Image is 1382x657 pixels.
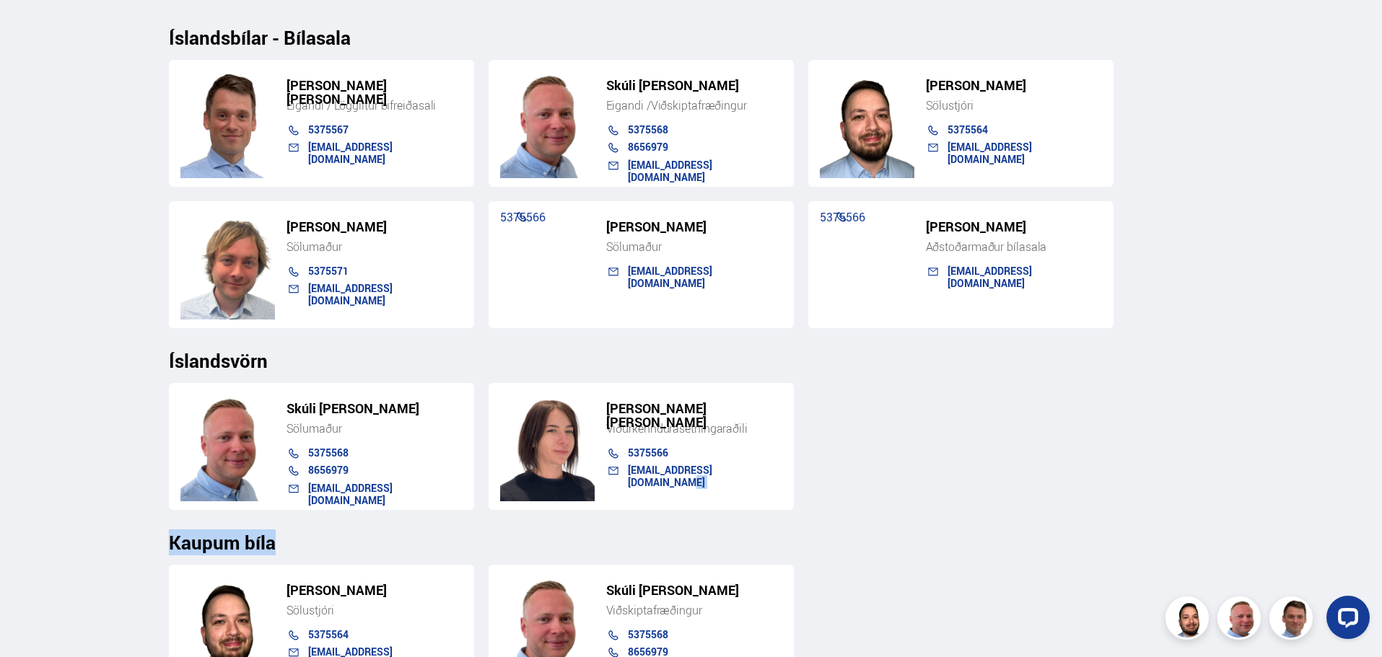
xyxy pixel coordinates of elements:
[308,463,349,477] a: 8656979
[1315,590,1376,651] iframe: LiveChat chat widget
[169,532,1214,553] h3: Kaupum bíla
[606,98,782,113] div: Eigandi /
[287,220,463,234] h5: [PERSON_NAME]
[180,392,275,501] img: m7PZdWzYfFvz2vuk.png
[180,69,275,178] img: FbJEzSuNWCJXmdc-.webp
[1168,599,1211,642] img: nhp88E3Fdnt1Opn2.png
[628,158,712,183] a: [EMAIL_ADDRESS][DOMAIN_NAME]
[287,603,463,617] div: Sölustjóri
[308,446,349,459] a: 5375568
[948,123,988,136] a: 5375564
[926,220,1102,234] h5: [PERSON_NAME]
[169,350,1214,371] h3: Íslandsvörn
[308,481,393,506] a: [EMAIL_ADDRESS][DOMAIN_NAME]
[308,140,393,165] a: [EMAIL_ADDRESS][DOMAIN_NAME]
[287,98,463,113] div: Eigandi / Löggiltur bifreiðasali
[1220,599,1263,642] img: siFngHWaQ9KaOqBr.png
[673,420,748,436] span: ásetningaraðili
[500,209,546,225] a: 5375566
[606,602,702,618] span: Viðskiptafræðingur
[500,392,595,501] img: TiAwD7vhpwHUHg8j.png
[606,583,782,597] h5: Skúli [PERSON_NAME]
[628,123,668,136] a: 5375568
[926,79,1102,92] h5: [PERSON_NAME]
[820,69,914,178] img: nhp88E3Fdnt1Opn2.png
[606,220,782,234] h5: [PERSON_NAME]
[308,123,349,136] a: 5375567
[606,421,782,436] div: Viðurkenndur
[926,239,1102,254] div: Aðstoðarmaður bílasala
[820,209,865,225] a: 5375566
[500,69,595,178] img: siFngHWaQ9KaOqBr.png
[628,140,668,154] a: 8656979
[926,98,1102,113] div: Sölustjóri
[1272,599,1315,642] img: FbJEzSuNWCJXmdc-.webp
[948,140,1032,165] a: [EMAIL_ADDRESS][DOMAIN_NAME]
[308,264,349,278] a: 5375571
[628,627,668,641] a: 5375568
[308,627,349,641] a: 5375564
[308,281,393,307] a: [EMAIL_ADDRESS][DOMAIN_NAME]
[287,79,463,106] h5: [PERSON_NAME] [PERSON_NAME]
[606,402,782,429] h5: [PERSON_NAME] [PERSON_NAME]
[606,79,782,92] h5: Skúli [PERSON_NAME]
[180,211,275,319] img: SZ4H-t_Copy_of_C.png
[628,446,668,459] a: 5375566
[628,264,712,289] a: [EMAIL_ADDRESS][DOMAIN_NAME]
[628,463,712,488] a: [EMAIL_ADDRESS][DOMAIN_NAME]
[606,239,782,254] div: Sölumaður
[287,421,463,436] div: Sölumaður
[169,27,1214,48] h3: Íslandsbílar - Bílasala
[287,239,463,254] div: Sölumaður
[651,97,747,113] span: Viðskiptafræðingur
[287,583,463,597] h5: [PERSON_NAME]
[948,264,1032,289] a: [EMAIL_ADDRESS][DOMAIN_NAME]
[287,402,463,415] h5: Skúli [PERSON_NAME]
